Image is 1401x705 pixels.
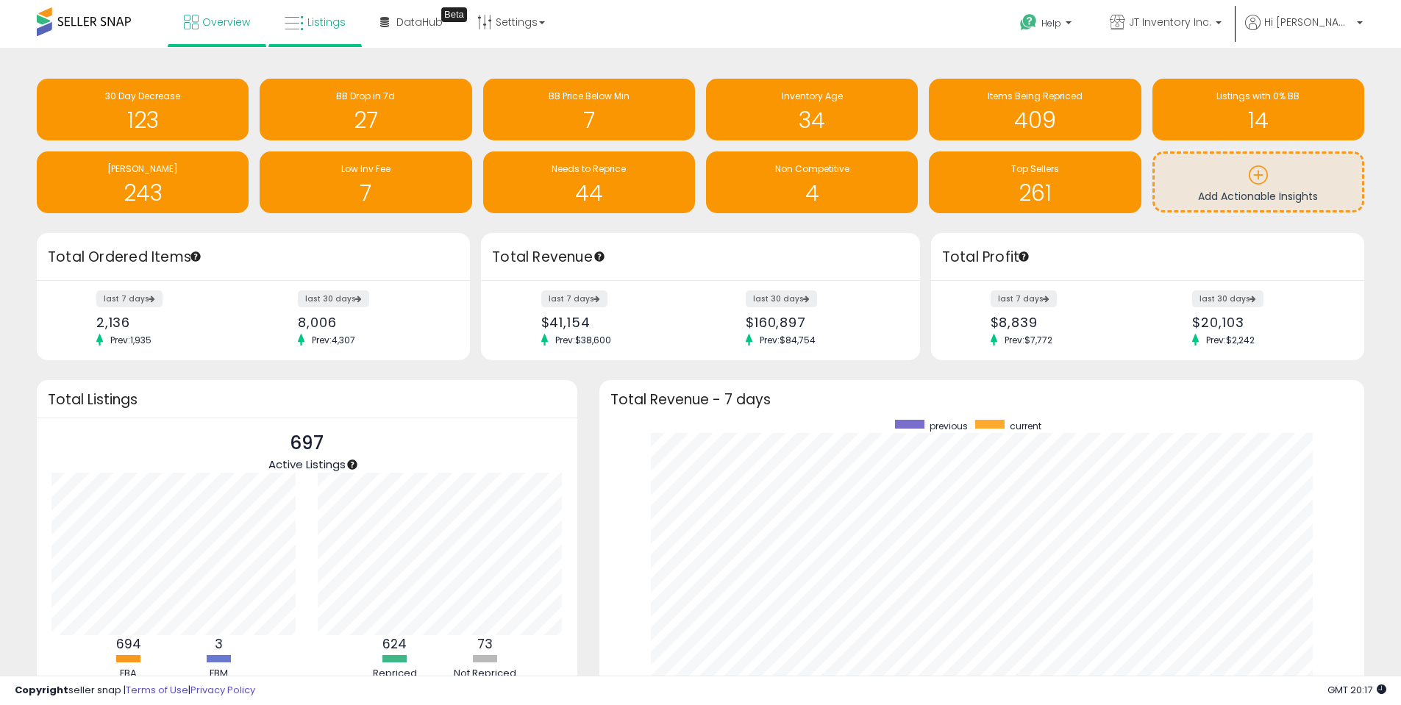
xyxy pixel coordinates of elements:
div: FBA [85,667,173,681]
a: Add Actionable Insights [1155,154,1362,210]
span: Overview [202,15,250,29]
a: Hi [PERSON_NAME] [1245,15,1363,48]
p: 697 [268,429,346,457]
span: DataHub [396,15,443,29]
h1: 123 [44,108,241,132]
span: Help [1041,17,1061,29]
b: 624 [382,635,407,653]
h1: 409 [936,108,1133,132]
b: 694 [116,635,141,653]
div: seller snap | | [15,684,255,698]
h1: 44 [491,181,688,205]
a: Non Competitive 4 [706,151,918,213]
a: 30 Day Decrease 123 [37,79,249,140]
span: current [1010,420,1041,432]
span: Prev: $38,600 [548,334,618,346]
label: last 7 days [991,290,1057,307]
i: Get Help [1019,13,1038,32]
span: Needs to Reprice [552,162,626,175]
label: last 30 days [1192,290,1263,307]
a: BB Drop in 7d 27 [260,79,471,140]
span: Prev: $84,754 [752,334,823,346]
h3: Total Revenue - 7 days [610,394,1353,405]
label: last 7 days [96,290,163,307]
span: Low Inv Fee [341,162,391,175]
span: Items Being Repriced [988,90,1083,102]
h1: 7 [491,108,688,132]
span: [PERSON_NAME] [107,162,178,175]
label: last 30 days [746,290,817,307]
strong: Copyright [15,683,68,697]
span: Listings with 0% BB [1216,90,1300,102]
span: Inventory Age [782,90,843,102]
span: BB Price Below Min [549,90,630,102]
div: 2,136 [96,315,243,330]
h3: Total Ordered Items [48,247,459,268]
div: Not Repriced [441,667,530,681]
b: 73 [477,635,493,653]
span: Prev: 4,307 [304,334,363,346]
span: Prev: 1,935 [103,334,159,346]
div: Tooltip anchor [593,250,606,263]
h1: 261 [936,181,1133,205]
h1: 4 [713,181,910,205]
span: Active Listings [268,457,346,472]
h1: 14 [1160,108,1357,132]
label: last 30 days [298,290,369,307]
div: 8,006 [298,315,444,330]
span: Top Sellers [1011,162,1059,175]
a: Top Sellers 261 [929,151,1141,213]
a: Privacy Policy [190,683,255,697]
span: previous [930,420,968,432]
a: Help [1008,2,1086,48]
div: FBM [175,667,263,681]
span: JT Inventory Inc. [1129,15,1211,29]
span: BB Drop in 7d [336,90,395,102]
h1: 34 [713,108,910,132]
div: Tooltip anchor [1017,250,1030,263]
span: Listings [307,15,346,29]
span: Hi [PERSON_NAME] [1264,15,1352,29]
div: $160,897 [746,315,894,330]
a: Terms of Use [126,683,188,697]
div: $41,154 [541,315,690,330]
h1: 27 [267,108,464,132]
span: Prev: $7,772 [997,334,1060,346]
span: 2025-10-9 20:17 GMT [1327,683,1386,697]
div: Tooltip anchor [346,458,359,471]
div: Tooltip anchor [441,7,467,22]
a: Listings with 0% BB 14 [1152,79,1364,140]
a: Low Inv Fee 7 [260,151,471,213]
h3: Total Revenue [492,247,909,268]
div: $8,839 [991,315,1137,330]
b: 3 [215,635,223,653]
a: Needs to Reprice 44 [483,151,695,213]
div: Repriced [351,667,439,681]
h1: 243 [44,181,241,205]
label: last 7 days [541,290,607,307]
div: Tooltip anchor [189,250,202,263]
a: BB Price Below Min 7 [483,79,695,140]
span: Prev: $2,242 [1199,334,1262,346]
a: [PERSON_NAME] 243 [37,151,249,213]
span: 30 Day Decrease [105,90,180,102]
a: Items Being Repriced 409 [929,79,1141,140]
span: Non Competitive [775,162,849,175]
h3: Total Profit [942,247,1353,268]
a: Inventory Age 34 [706,79,918,140]
h3: Total Listings [48,394,566,405]
h1: 7 [267,181,464,205]
div: $20,103 [1192,315,1338,330]
span: Add Actionable Insights [1198,189,1318,204]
